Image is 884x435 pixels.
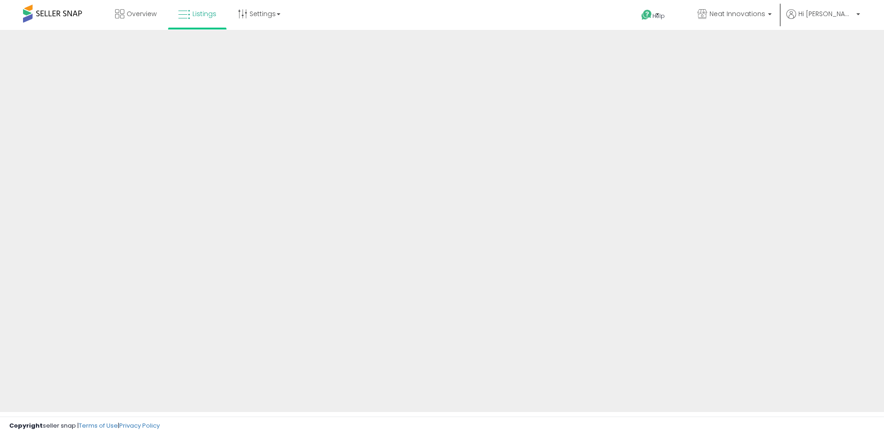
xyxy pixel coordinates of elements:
[192,9,216,18] span: Listings
[634,2,683,30] a: Help
[652,12,665,20] span: Help
[798,9,854,18] span: Hi [PERSON_NAME]
[786,9,860,30] a: Hi [PERSON_NAME]
[127,9,157,18] span: Overview
[641,9,652,21] i: Get Help
[710,9,765,18] span: Neat Innovations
